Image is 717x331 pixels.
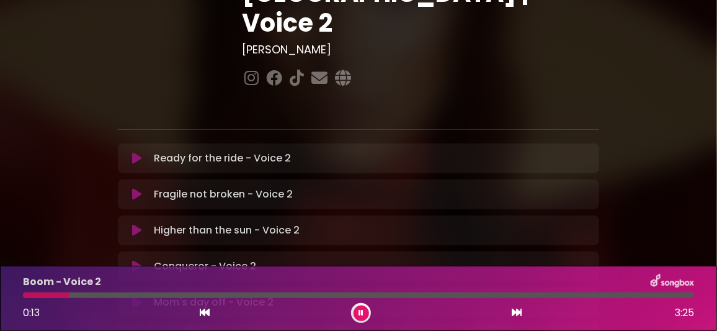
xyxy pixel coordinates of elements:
p: Boom - Voice 2 [23,274,101,289]
span: 3:25 [675,306,694,320]
p: Higher than the sun - Voice 2 [154,223,300,238]
img: songbox-logo-white.png [651,274,694,290]
h3: [PERSON_NAME] [242,43,599,57]
span: 0:13 [23,306,40,320]
p: Conqueror - Voice 2 [154,259,256,274]
p: Ready for the ride - Voice 2 [154,151,291,166]
p: Fragile not broken - Voice 2 [154,187,293,202]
